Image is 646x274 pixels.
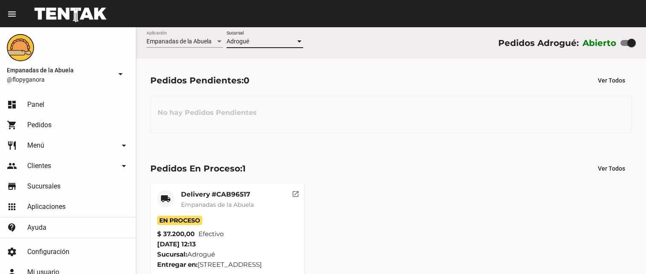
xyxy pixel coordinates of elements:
span: Menú [27,141,44,150]
span: Aplicaciones [27,203,66,211]
mat-icon: arrow_drop_down [115,69,126,79]
div: Pedidos En Proceso: [150,162,246,175]
mat-icon: shopping_cart [7,120,17,130]
mat-icon: open_in_new [292,189,299,197]
span: Ver Todos [598,165,625,172]
span: [DATE] 12:13 [157,240,196,248]
span: Empanadas de la Abuela [7,65,112,75]
div: Pedidos Pendientes: [150,74,250,87]
mat-icon: arrow_drop_down [119,161,129,171]
strong: $ 37.200,00 [157,229,195,239]
strong: Entregar en: [157,260,198,268]
span: En Proceso [157,216,202,225]
span: Adrogué [227,38,249,45]
span: Efectivo [198,229,224,239]
button: Ver Todos [591,73,632,88]
strong: Sucursal: [157,250,187,258]
mat-icon: people [7,161,17,171]
mat-icon: dashboard [7,100,17,110]
span: Pedidos [27,121,52,129]
span: 0 [244,75,250,86]
mat-icon: arrow_drop_down [119,140,129,151]
mat-icon: settings [7,247,17,257]
span: Panel [27,100,44,109]
span: Empanadas de la Abuela [146,38,212,45]
div: Pedidos Adrogué: [498,36,579,50]
span: Sucursales [27,182,60,191]
label: Abierto [583,36,617,50]
mat-icon: local_shipping [161,194,171,204]
span: 1 [242,163,246,174]
mat-icon: contact_support [7,223,17,233]
span: Ayuda [27,223,46,232]
div: Adrogué [157,249,297,260]
mat-icon: store [7,181,17,191]
div: [STREET_ADDRESS] [157,260,297,270]
span: Clientes [27,162,51,170]
mat-icon: menu [7,9,17,19]
mat-card-title: Delivery #CAB96517 [181,190,254,199]
h3: No hay Pedidos Pendientes [151,100,264,126]
span: Ver Todos [598,77,625,84]
span: Empanadas de la Abuela [181,201,254,208]
button: Ver Todos [591,161,632,176]
span: Configuración [27,248,69,256]
mat-icon: apps [7,202,17,212]
span: @flopyganora [7,75,112,84]
mat-icon: restaurant [7,140,17,151]
img: f0136945-ed32-4f7c-91e3-a375bc4bb2c5.png [7,34,34,61]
